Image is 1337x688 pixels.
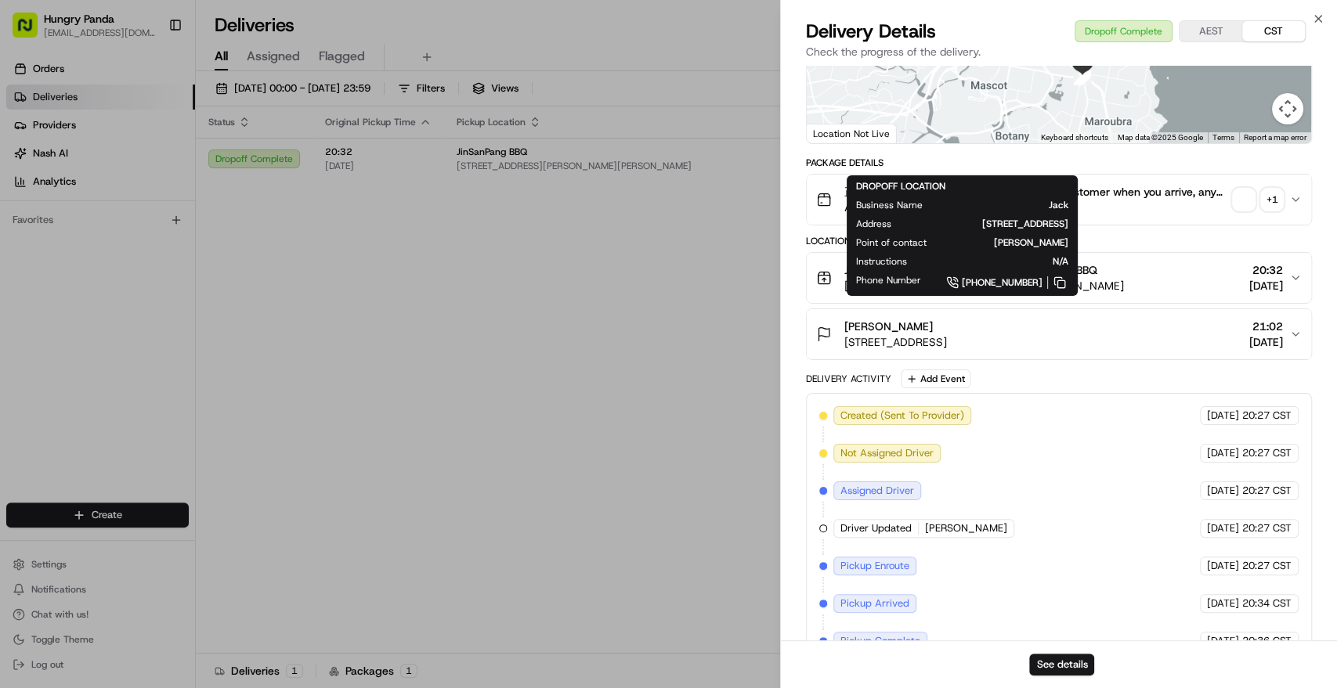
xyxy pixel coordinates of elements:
a: 💻API Documentation [126,344,258,372]
span: Pickup Enroute [840,559,909,573]
span: Jack [948,199,1068,211]
div: Package Details [806,157,1312,169]
span: Pylon [156,388,190,400]
span: API Documentation [148,350,251,366]
span: [DATE] [1249,334,1283,350]
img: 1736555255976-a54dd68f-1ca7-489b-9aae-adbdc363a1c4 [31,286,44,298]
span: [PERSON_NAME] [49,285,127,297]
a: Terms [1212,133,1234,142]
input: Clear [41,101,258,117]
span: • [52,243,57,255]
span: [DATE] [1207,409,1239,423]
span: [STREET_ADDRESS] [916,218,1068,230]
span: • [130,285,136,297]
a: 📗Knowledge Base [9,344,126,372]
button: Start new chat [266,154,285,173]
div: We're available if you need us! [70,165,215,178]
button: Keyboard shortcuts [1041,132,1108,143]
button: Map camera controls [1272,93,1303,124]
a: Report a map error [1244,133,1306,142]
span: [DATE] [1249,278,1283,294]
span: 20:36 CST [1242,634,1292,648]
span: 20:27 CST [1242,446,1292,460]
span: AU$64.28 [844,200,1227,215]
p: Check the progress of the delivery. [806,44,1312,59]
span: Pickup Complete [840,634,920,648]
span: Business Name [856,199,923,211]
span: [STREET_ADDRESS][PERSON_NAME][PERSON_NAME] [844,278,1124,294]
span: Phone Number [856,274,921,286]
div: Past conversations [16,204,100,216]
span: [DATE] [1207,559,1239,573]
img: 1727276513143-84d647e1-66c0-4f92-a045-3c9f9f5dfd92 [33,149,61,178]
span: [STREET_ADDRESS] [844,334,947,350]
button: Add Event [901,369,970,388]
span: 21:02 [1249,319,1283,334]
img: Google [811,123,862,143]
span: [DATE] [1207,521,1239,535]
span: Point of contact [856,236,927,249]
span: 20:27 CST [1242,521,1292,535]
span: 20:27 CST [1242,484,1292,498]
div: Start new chat [70,149,257,165]
span: 正常辣 Plz always check order number, call customer when you arrive, any delivery issues, Contact Wh... [844,184,1227,200]
span: [PERSON_NAME] [844,319,933,334]
button: [PERSON_NAME][STREET_ADDRESS]21:02[DATE] [807,309,1311,359]
span: Pickup Arrived [840,596,909,611]
button: +1 [1233,189,1283,211]
div: 📗 [16,351,28,364]
button: See details [1029,654,1094,675]
span: N/A [932,255,1068,268]
button: 正常辣 Plz always check order number, call customer when you arrive, any delivery issues, Contact Wh... [807,175,1311,225]
span: Driver Updated [840,521,912,535]
img: 1736555255976-a54dd68f-1ca7-489b-9aae-adbdc363a1c4 [16,149,44,178]
div: Location Details [806,235,1312,247]
span: Knowledge Base [31,350,120,366]
button: AEST [1180,21,1242,41]
span: Map data ©2025 Google [1118,133,1203,142]
span: JinSanPang BBQ JinSanPang BBQ JinSanPang BBQ [844,262,1097,278]
div: Delivery Activity [806,373,891,385]
span: [DATE] [1207,484,1239,498]
span: 20:32 [1249,262,1283,278]
a: [PHONE_NUMBER] [946,274,1068,291]
span: Instructions [856,255,907,268]
span: Created (Sent To Provider) [840,409,964,423]
span: [DATE] [1207,634,1239,648]
span: 20:27 CST [1242,409,1292,423]
button: CST [1242,21,1305,41]
div: 15 [1074,68,1091,85]
a: Powered byPylon [110,387,190,400]
span: Assigned Driver [840,484,914,498]
button: See all [243,200,285,219]
span: 8月7日 [139,285,169,297]
span: 8月15日 [60,243,97,255]
img: Nash [16,16,47,47]
div: Location Not Live [807,124,897,143]
span: [PHONE_NUMBER] [962,276,1042,289]
p: Welcome 👋 [16,63,285,88]
span: Not Assigned Driver [840,446,934,460]
span: Address [856,218,891,230]
button: JinSanPang BBQ JinSanPang BBQ JinSanPang BBQ[STREET_ADDRESS][PERSON_NAME][PERSON_NAME]20:32[DATE] [807,253,1311,303]
span: 20:34 CST [1242,596,1292,611]
span: 20:27 CST [1242,559,1292,573]
div: + 1 [1261,189,1283,211]
span: [DATE] [1207,446,1239,460]
img: Asif Zaman Khan [16,270,41,295]
span: DROPOFF LOCATION [856,180,945,193]
a: Open this area in Google Maps (opens a new window) [811,123,862,143]
div: 💻 [132,351,145,364]
span: Delivery Details [806,19,936,44]
span: [PERSON_NAME] [925,521,1007,535]
span: [PERSON_NAME] [952,236,1068,249]
span: [DATE] [1207,596,1239,611]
